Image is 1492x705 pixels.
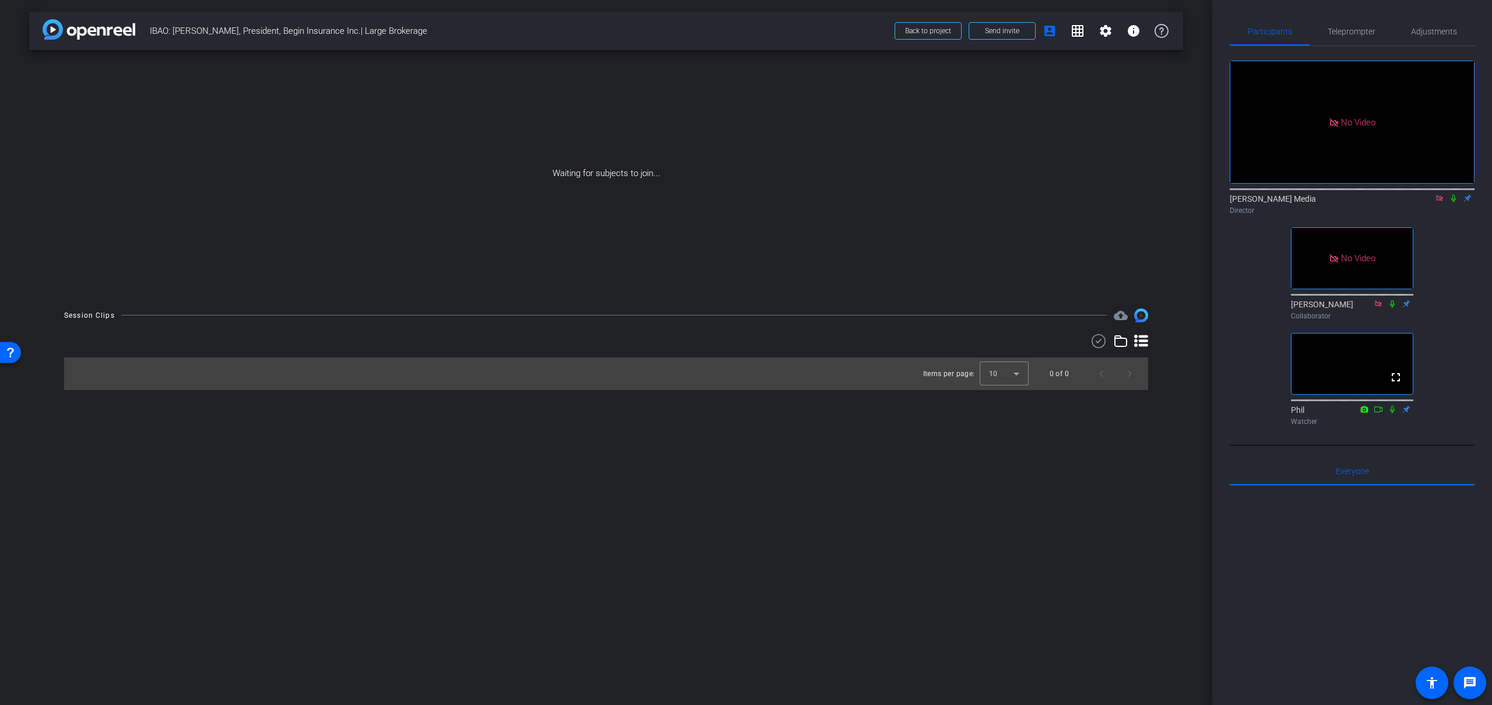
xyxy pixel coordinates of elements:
[1411,27,1457,36] span: Adjustments
[985,26,1019,36] span: Send invite
[1389,370,1403,384] mat-icon: fullscreen
[1088,360,1116,388] button: Previous page
[1043,24,1057,38] mat-icon: account_box
[1099,24,1113,38] mat-icon: settings
[1248,27,1292,36] span: Participants
[1230,205,1475,216] div: Director
[1071,24,1085,38] mat-icon: grid_on
[29,50,1183,297] div: Waiting for subjects to join...
[1114,308,1128,322] mat-icon: cloud_upload
[1291,404,1413,427] div: Phil
[64,310,115,321] div: Session Clips
[43,19,135,40] img: app-logo
[1291,416,1413,427] div: Watcher
[1116,360,1143,388] button: Next page
[1463,676,1477,690] mat-icon: message
[1050,368,1069,380] div: 0 of 0
[1127,24,1141,38] mat-icon: info
[969,22,1036,40] button: Send invite
[1230,193,1475,216] div: [PERSON_NAME] Media
[923,368,975,380] div: Items per page:
[1341,253,1375,264] span: No Video
[150,19,888,43] span: IBAO: [PERSON_NAME], President, Begin Insurance Inc.| Large Brokerage
[1341,117,1375,127] span: No Video
[895,22,962,40] button: Back to project
[1336,467,1369,475] span: Everyone
[1291,311,1413,321] div: Collaborator
[1134,308,1148,322] img: Session clips
[1425,676,1439,690] mat-icon: accessibility
[1291,299,1413,321] div: [PERSON_NAME]
[1328,27,1375,36] span: Teleprompter
[1114,308,1128,322] span: Destinations for your clips
[905,27,951,35] span: Back to project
